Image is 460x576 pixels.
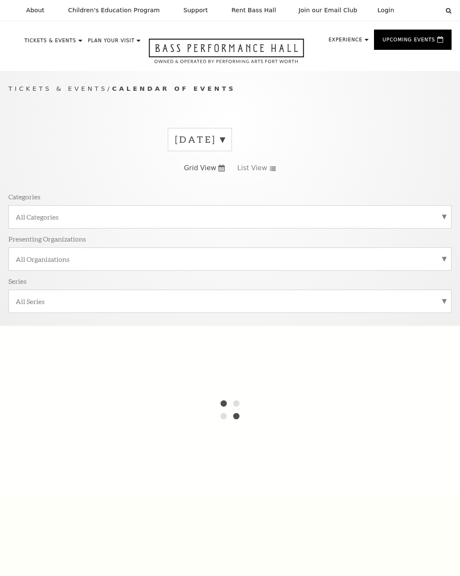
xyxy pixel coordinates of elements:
label: All Organizations [16,255,444,264]
label: [DATE] [175,133,225,146]
p: Plan Your Visit [88,38,135,48]
p: About [26,7,44,14]
p: Rent Bass Hall [231,7,276,14]
select: Select: [408,6,438,14]
span: Grid View [184,163,216,173]
span: List View [237,163,267,173]
p: Categories [8,192,40,201]
p: Series [8,277,27,285]
label: All Categories [16,212,444,221]
label: All Series [16,297,444,306]
p: Experience [328,38,362,47]
span: Tickets & Events [8,85,108,92]
p: Support [183,7,208,14]
p: Children's Education Program [68,7,160,14]
p: Tickets & Events [24,38,76,48]
p: Upcoming Events [382,38,435,47]
p: Presenting Organizations [8,234,86,243]
span: Calendar of Events [112,85,236,92]
p: / [8,84,452,94]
